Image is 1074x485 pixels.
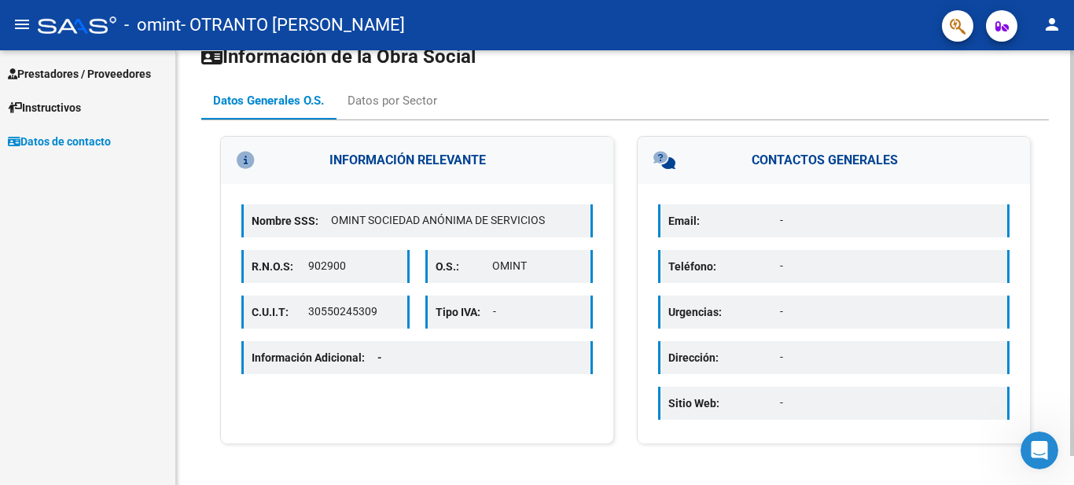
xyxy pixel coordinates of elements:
[8,99,81,116] span: Instructivos
[252,349,395,366] p: Información Adicional:
[668,212,780,230] p: Email:
[221,137,613,184] h3: INFORMACIÓN RELEVANTE
[638,137,1030,184] h3: CONTACTOS GENERALES
[13,15,31,34] mat-icon: menu
[668,303,780,321] p: Urgencias:
[201,44,1049,69] h1: Información de la Obra Social
[1021,432,1058,469] iframe: Intercom live chat
[181,8,405,42] span: - OTRANTO [PERSON_NAME]
[668,395,780,412] p: Sitio Web:
[331,212,583,229] p: OMINT SOCIEDAD ANÓNIMA DE SERVICIOS
[252,303,308,321] p: C.U.I.T:
[213,92,324,109] div: Datos Generales O.S.
[8,133,111,150] span: Datos de contacto
[436,303,493,321] p: Tipo IVA:
[493,303,583,320] p: -
[780,349,999,366] p: -
[124,8,181,42] span: - omint
[252,212,331,230] p: Nombre SSS:
[1043,15,1061,34] mat-icon: person
[377,351,382,364] span: -
[308,303,399,320] p: 30550245309
[348,92,437,109] div: Datos por Sector
[780,303,999,320] p: -
[492,258,583,274] p: OMINT
[668,349,780,366] p: Dirección:
[780,212,999,229] p: -
[252,258,308,275] p: R.N.O.S:
[668,258,780,275] p: Teléfono:
[308,258,399,274] p: 902900
[780,258,999,274] p: -
[436,258,492,275] p: O.S.:
[8,65,151,83] span: Prestadores / Proveedores
[780,395,999,411] p: -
